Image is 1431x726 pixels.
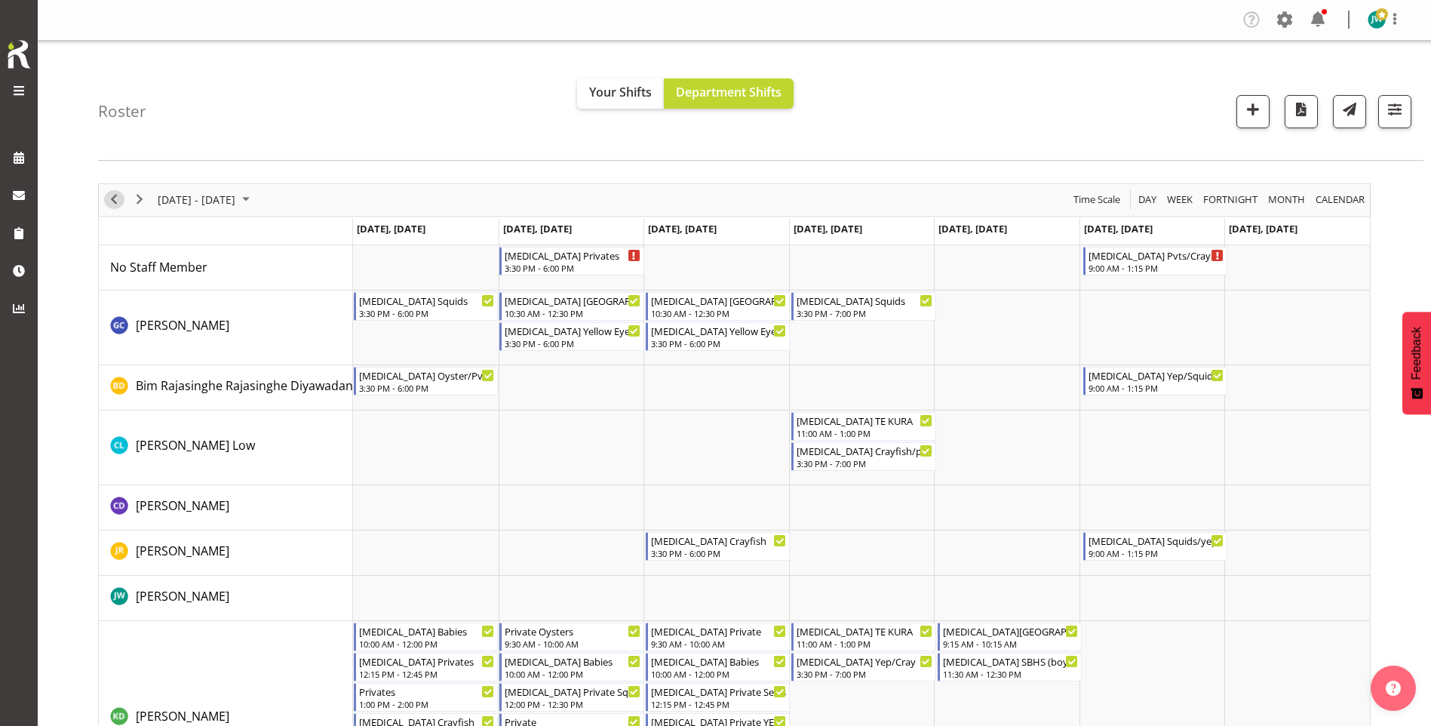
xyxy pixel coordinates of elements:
[99,485,353,531] td: Ceara Dennison resource
[651,668,786,680] div: 10:00 AM - 12:00 PM
[1089,547,1224,559] div: 9:00 AM - 1:15 PM
[136,708,229,724] span: [PERSON_NAME]
[505,698,640,710] div: 12:00 PM - 12:30 PM
[646,532,790,561] div: Jasika Rohloff"s event - T3 Crayfish Begin From Wednesday, August 20, 2025 at 3:30:00 PM GMT+12:0...
[651,307,786,319] div: 10:30 AM - 12:30 PM
[1266,190,1308,209] button: Timeline Month
[136,587,229,605] a: [PERSON_NAME]
[676,84,782,100] span: Department Shifts
[499,683,643,712] div: Kaelah Dondero"s event - T3 Private Squids Begin From Tuesday, August 19, 2025 at 12:00:00 PM GMT...
[651,654,786,669] div: [MEDICAL_DATA] Babies
[1378,95,1411,128] button: Filter Shifts
[651,698,786,710] div: 12:15 PM - 12:45 PM
[136,588,229,604] span: [PERSON_NAME]
[1402,312,1431,414] button: Feedback - Show survey
[4,38,34,71] img: Rosterit icon logo
[505,262,640,274] div: 3:30 PM - 6:00 PM
[1089,248,1224,263] div: [MEDICAL_DATA] Pvts/Crayfish
[136,317,229,334] span: [PERSON_NAME]
[938,623,1082,651] div: Kaelah Dondero"s event - T3 TISBURY SCHOOL Begin From Friday, August 22, 2025 at 9:15:00 AM GMT+1...
[651,293,786,308] div: [MEDICAL_DATA] [GEOGRAPHIC_DATA]
[797,638,932,650] div: 11:00 AM - 1:00 PM
[1201,190,1261,209] button: Fortnight
[136,543,229,559] span: [PERSON_NAME]
[1071,190,1123,209] button: Time Scale
[354,653,498,681] div: Kaelah Dondero"s event - T3 Privates Begin From Monday, August 18, 2025 at 12:15:00 PM GMT+12:00 ...
[1089,262,1224,274] div: 9:00 AM - 1:15 PM
[1267,190,1307,209] span: Month
[797,623,932,638] div: [MEDICAL_DATA] TE KURA
[359,654,494,669] div: [MEDICAL_DATA] Privates
[797,307,932,319] div: 3:30 PM - 7:00 PM
[359,623,494,638] div: [MEDICAL_DATA] Babies
[505,293,640,308] div: [MEDICAL_DATA] [GEOGRAPHIC_DATA]
[1083,532,1227,561] div: Jasika Rohloff"s event - T3 Squids/yep Begin From Saturday, August 23, 2025 at 9:00:00 AM GMT+12:...
[136,542,229,560] a: [PERSON_NAME]
[359,293,494,308] div: [MEDICAL_DATA] Squids
[794,222,862,235] span: [DATE], [DATE]
[646,623,790,651] div: Kaelah Dondero"s event - T3 Private Begin From Wednesday, August 20, 2025 at 9:30:00 AM GMT+12:00...
[791,442,935,471] div: Caley Low"s event - T3 Crayfish/pvt Begin From Thursday, August 21, 2025 at 3:30:00 PM GMT+12:00 ...
[1333,95,1366,128] button: Send a list of all shifts for the selected filtered period to all rostered employees.
[664,78,794,109] button: Department Shifts
[104,190,124,209] button: Previous
[136,497,229,514] span: [PERSON_NAME]
[651,533,786,548] div: [MEDICAL_DATA] Crayfish
[1313,190,1368,209] button: Month
[99,531,353,576] td: Jasika Rohloff resource
[152,184,259,216] div: August 18 - 24, 2025
[99,291,353,365] td: Argus Chay resource
[1229,222,1297,235] span: [DATE], [DATE]
[1314,190,1366,209] span: calendar
[1136,190,1159,209] button: Timeline Day
[505,654,640,669] div: [MEDICAL_DATA] Babies
[357,222,425,235] span: [DATE], [DATE]
[797,654,932,669] div: [MEDICAL_DATA] Yep/Cray
[499,623,643,651] div: Kaelah Dondero"s event - Private Oysters Begin From Tuesday, August 19, 2025 at 9:30:00 AM GMT+12...
[127,184,152,216] div: next period
[99,245,353,291] td: No Staff Member resource
[505,668,640,680] div: 10:00 AM - 12:00 PM
[503,222,572,235] span: [DATE], [DATE]
[505,638,640,650] div: 9:30 AM - 10:00 AM
[505,623,640,638] div: Private Oysters
[651,638,786,650] div: 9:30 AM - 10:00 AM
[1165,190,1194,209] span: Week
[136,377,373,394] span: Bim Rajasinghe Rajasinghe Diyawadanage
[1084,222,1153,235] span: [DATE], [DATE]
[136,436,255,454] a: [PERSON_NAME] Low
[1386,681,1401,696] img: help-xxl-2.png
[156,190,237,209] span: [DATE] - [DATE]
[499,653,643,681] div: Kaelah Dondero"s event - T3 Babies Begin From Tuesday, August 19, 2025 at 10:00:00 AM GMT+12:00 E...
[359,698,494,710] div: 1:00 PM - 2:00 PM
[136,377,373,395] a: Bim Rajasinghe Rajasinghe Diyawadanage
[1083,247,1227,275] div: No Staff Member"s event - T3 Pvts/Crayfish Begin From Saturday, August 23, 2025 at 9:00:00 AM GMT...
[505,323,640,338] div: [MEDICAL_DATA] Yellow Eyed Penguins
[359,382,494,394] div: 3:30 PM - 6:00 PM
[499,322,643,351] div: Argus Chay"s event - T3 Yellow Eyed Penguins Begin From Tuesday, August 19, 2025 at 3:30:00 PM GM...
[98,103,146,120] h4: Roster
[791,292,935,321] div: Argus Chay"s event - T3 Squids Begin From Thursday, August 21, 2025 at 3:30:00 PM GMT+12:00 Ends ...
[943,654,1078,669] div: [MEDICAL_DATA] SBHS (boys)
[797,413,932,428] div: [MEDICAL_DATA] TE KURA
[651,684,786,699] div: [MEDICAL_DATA] Private Seals
[1236,95,1270,128] button: Add a new shift
[651,547,786,559] div: 3:30 PM - 6:00 PM
[797,427,932,439] div: 11:00 AM - 1:00 PM
[1083,367,1227,395] div: Bim Rajasinghe Rajasinghe Diyawadanage"s event - T3 Yep/Squids Begin From Saturday, August 23, 20...
[651,323,786,338] div: [MEDICAL_DATA] Yellow Eyed Penguins
[505,307,640,319] div: 10:30 AM - 12:30 PM
[110,259,207,275] span: No Staff Member
[651,337,786,349] div: 3:30 PM - 6:00 PM
[136,437,255,454] span: [PERSON_NAME] Low
[1285,95,1318,128] button: Download a PDF of the roster according to the set date range.
[136,316,229,334] a: [PERSON_NAME]
[136,707,229,725] a: [PERSON_NAME]
[155,190,256,209] button: August 2025
[101,184,127,216] div: previous period
[359,638,494,650] div: 10:00 AM - 12:00 PM
[354,623,498,651] div: Kaelah Dondero"s event - T3 Babies Begin From Monday, August 18, 2025 at 10:00:00 AM GMT+12:00 En...
[797,457,932,469] div: 3:30 PM - 7:00 PM
[943,623,1078,638] div: [MEDICAL_DATA][GEOGRAPHIC_DATA]
[1072,190,1122,209] span: Time Scale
